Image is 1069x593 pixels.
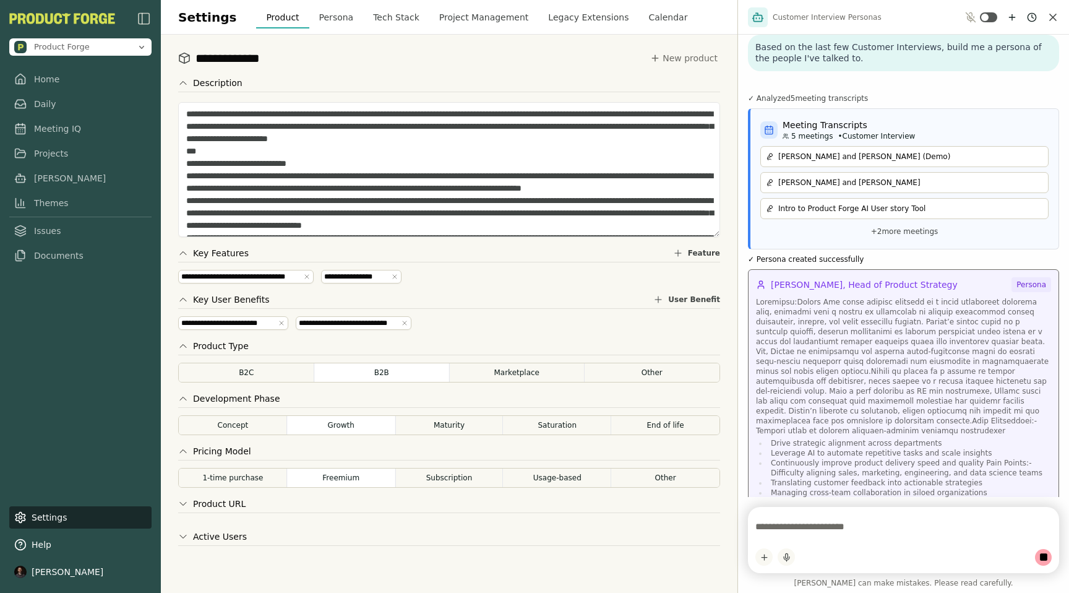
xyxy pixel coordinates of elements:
[611,468,720,488] button: Other
[449,363,585,383] button: Marketplace
[391,273,398,280] button: Remove tag
[653,293,720,306] button: User Benefit
[748,578,1059,588] span: [PERSON_NAME] can make mistakes. Please read carefully.
[278,319,285,327] button: Remove tag
[395,415,504,435] button: Maturity
[760,224,1049,239] p: + 2 more meetings
[673,247,720,259] button: Feature
[1005,10,1020,25] button: New chat
[178,498,246,510] button: Product URL
[611,415,720,435] button: End of life
[9,245,152,267] a: Documents
[538,6,638,28] button: Legacy Extensions
[9,118,152,140] a: Meeting IQ
[756,297,1051,436] p: Loremipsu:Dolors Ame conse adipisc elitsedd ei t incid utlaboreet dolorema aliq, enimadmi veni q ...
[668,295,720,305] span: User Benefit
[9,506,152,529] a: Settings
[9,167,152,189] a: [PERSON_NAME]
[755,548,773,566] button: Add content to chat
[502,468,612,488] button: Usage-based
[778,548,795,566] button: Start dictation
[778,204,1043,214] p: Intro to Product Forge AI User story Tool
[314,363,450,383] button: B2B
[1011,277,1051,292] div: Persona
[783,119,1049,131] h4: Meeting Transcripts
[9,561,152,583] button: [PERSON_NAME]
[768,458,1051,478] li: Continuously improve product delivery speed and quality Pain Points:- Difficulty aligning sales, ...
[286,415,396,435] button: Growth
[768,448,1051,458] li: Leverage AI to automate repetitive tasks and scale insights
[178,530,247,543] button: Active Users
[768,438,1051,448] li: Drive strategic alignment across departments
[778,178,1043,188] p: [PERSON_NAME] and [PERSON_NAME]
[638,6,697,28] button: Calendar
[688,248,720,258] span: Feature
[178,363,315,383] button: B2C
[178,340,249,352] button: Product Type
[178,77,243,89] button: Description
[9,93,152,115] a: Daily
[34,41,90,53] span: Product Forge
[9,68,152,90] a: Home
[256,6,309,28] button: Product
[395,468,504,488] button: Subscription
[778,152,1043,162] p: [PERSON_NAME] and [PERSON_NAME] (Demo)
[748,93,1059,103] div: ✓ Analyzed 5 meeting transcript s
[14,41,27,53] img: Product Forge
[771,279,958,292] span: [PERSON_NAME], Head of Product Strategy
[178,8,236,27] h1: Settings
[783,131,833,141] span: 5 meetings
[309,6,364,28] button: Persona
[760,198,1049,219] a: Intro to Product Forge AI User story Tool
[178,247,249,259] button: Key Features
[14,566,27,578] img: profile
[748,254,1059,264] div: ✓ Persona created successfully
[1035,549,1052,566] button: Stop generation
[9,534,152,556] button: Help
[9,142,152,165] a: Projects
[768,478,1051,488] li: Translating customer feedback into actionable strategies
[838,131,915,141] span: • Customer Interview
[178,445,251,457] button: Pricing Model
[429,6,539,28] button: Project Management
[768,488,1051,498] li: Managing cross-team collaboration in siloed organizations
[9,13,115,24] img: Product Forge
[1047,11,1059,24] button: Close chat
[773,12,882,22] span: Customer Interview Personas
[303,273,311,280] button: Remove tag
[9,13,115,24] button: PF-Logo
[9,192,152,214] a: Themes
[363,6,429,28] button: Tech Stack
[755,42,1052,64] p: Based on the last few Customer Interviews, build me a persona of the people I've talked to.
[648,50,720,67] button: New product
[980,12,997,22] button: Toggle ambient mode
[760,146,1049,167] a: [PERSON_NAME] and [PERSON_NAME] (Demo)
[137,11,152,26] button: Close Sidebar
[9,38,152,56] button: Open organization switcher
[584,363,721,383] button: Other
[178,415,288,435] button: Concept
[137,11,152,26] img: sidebar
[178,468,288,488] button: 1-time purchase
[760,172,1049,193] a: [PERSON_NAME] and [PERSON_NAME]
[401,319,408,327] button: Remove tag
[286,468,396,488] button: Freemium
[502,415,612,435] button: Saturation
[178,392,280,405] button: Development Phase
[9,220,152,242] a: Issues
[1024,10,1039,25] button: Chat history
[178,293,270,306] button: Key User Benefits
